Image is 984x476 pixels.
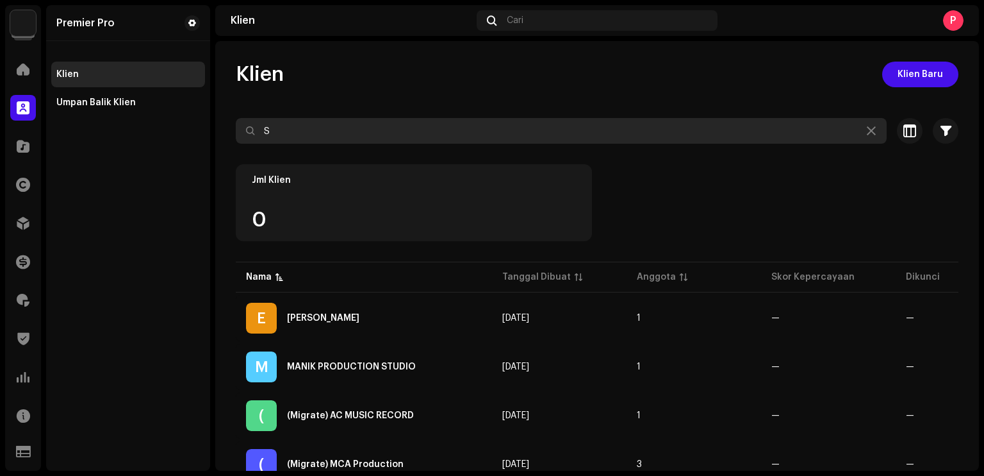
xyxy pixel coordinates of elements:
button: Klien Baru [882,62,958,87]
div: Klien [56,69,79,80]
span: 3 [637,460,642,469]
span: 1 [637,314,641,323]
re-a-table-badge: — [771,314,885,323]
re-o-card-value: Jml Klien [236,164,592,241]
span: 22 Jul 2025 [502,314,529,323]
div: Klien [231,15,471,26]
input: Cari [236,118,887,144]
div: Umpan Balik Klien [56,98,136,108]
div: (Migrate) MCA Production [287,460,404,469]
re-m-nav-item: Umpan Balik Klien [51,90,205,115]
div: P [943,10,963,31]
re-a-table-badge: — [771,411,885,420]
span: Klien [236,62,284,87]
div: M [246,352,277,382]
div: Tanggal Dibuat [502,271,571,284]
div: Premier Pro [56,18,115,28]
span: Cari [507,15,523,26]
div: Jml Klien [252,175,576,185]
img: 64f15ab7-a28a-4bb5-a164-82594ec98160 [10,10,36,36]
re-m-nav-item: Klien [51,62,205,87]
span: Klien Baru [898,62,943,87]
div: Anggota [637,271,676,284]
re-a-table-badge: — [771,362,885,371]
div: MANIK PRODUCTION STUDIO [287,362,416,371]
span: 22 Feb 2023 [502,411,529,420]
div: ( [246,400,277,431]
span: 1 [637,411,641,420]
div: E [246,303,277,334]
div: EARNEY JOHAN OFFICIAL [287,314,359,323]
span: 22 Agu 2025 [502,362,529,371]
re-a-table-badge: — [771,460,885,469]
div: Nama [246,271,272,284]
span: 20 Feb 2023 [502,460,529,469]
div: (Migrate) AC MUSIC RECORD [287,411,414,420]
span: 1 [637,362,641,371]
